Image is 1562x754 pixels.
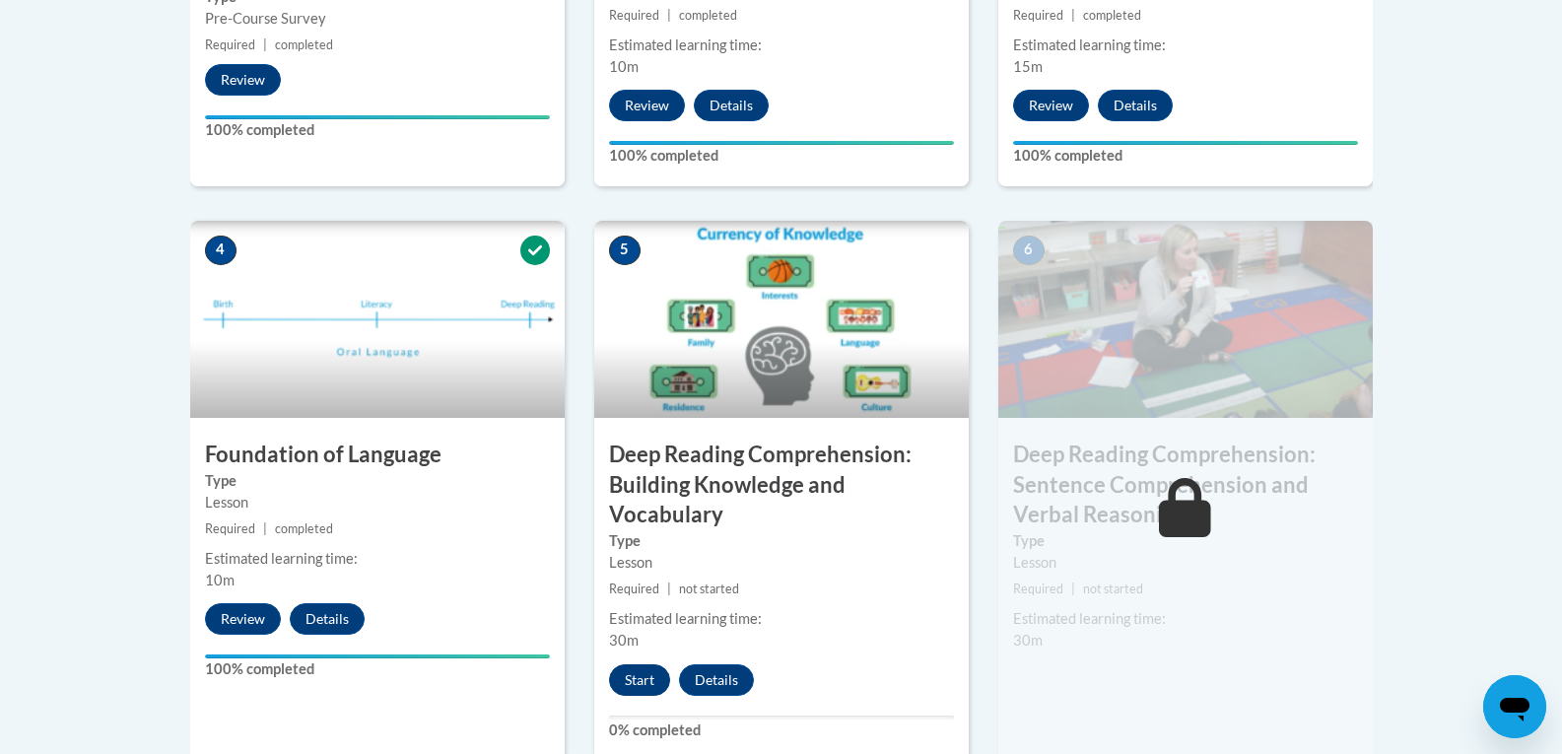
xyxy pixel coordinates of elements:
span: | [667,582,671,596]
span: | [667,8,671,23]
span: Required [609,582,659,596]
div: Estimated learning time: [609,34,954,56]
span: 10m [609,58,639,75]
span: | [1071,582,1075,596]
div: Estimated learning time: [1013,608,1358,630]
span: 30m [609,632,639,649]
button: Start [609,664,670,696]
label: 100% completed [609,145,954,167]
button: Details [1098,90,1173,121]
div: Your progress [1013,141,1358,145]
span: | [1071,8,1075,23]
div: Pre-Course Survey [205,8,550,30]
button: Review [205,603,281,635]
label: Type [205,470,550,492]
button: Details [290,603,365,635]
span: Required [205,521,255,536]
img: Course Image [594,221,969,418]
span: Required [1013,582,1063,596]
div: Your progress [205,115,550,119]
img: Course Image [998,221,1373,418]
span: 15m [1013,58,1043,75]
span: completed [1083,8,1141,23]
span: Required [1013,8,1063,23]
span: not started [1083,582,1143,596]
div: Estimated learning time: [205,548,550,570]
button: Details [679,664,754,696]
label: 0% completed [609,720,954,741]
label: Type [609,530,954,552]
span: | [263,37,267,52]
span: completed [275,521,333,536]
span: 4 [205,236,237,265]
label: 100% completed [205,119,550,141]
label: Type [1013,530,1358,552]
iframe: Button to launch messaging window [1483,675,1546,738]
label: 100% completed [205,658,550,680]
span: Required [609,8,659,23]
div: Lesson [609,552,954,574]
div: Estimated learning time: [609,608,954,630]
span: 5 [609,236,641,265]
span: completed [275,37,333,52]
div: Your progress [609,141,954,145]
button: Review [1013,90,1089,121]
button: Details [694,90,769,121]
div: Lesson [1013,552,1358,574]
span: | [263,521,267,536]
img: Course Image [190,221,565,418]
span: 6 [1013,236,1045,265]
div: Estimated learning time: [1013,34,1358,56]
span: completed [679,8,737,23]
h3: Deep Reading Comprehension: Sentence Comprehension and Verbal Reasoning [998,440,1373,530]
span: 30m [1013,632,1043,649]
span: Required [205,37,255,52]
button: Review [205,64,281,96]
button: Review [609,90,685,121]
div: Your progress [205,654,550,658]
span: 10m [205,572,235,588]
h3: Foundation of Language [190,440,565,470]
h3: Deep Reading Comprehension: Building Knowledge and Vocabulary [594,440,969,530]
label: 100% completed [1013,145,1358,167]
span: not started [679,582,739,596]
div: Lesson [205,492,550,514]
